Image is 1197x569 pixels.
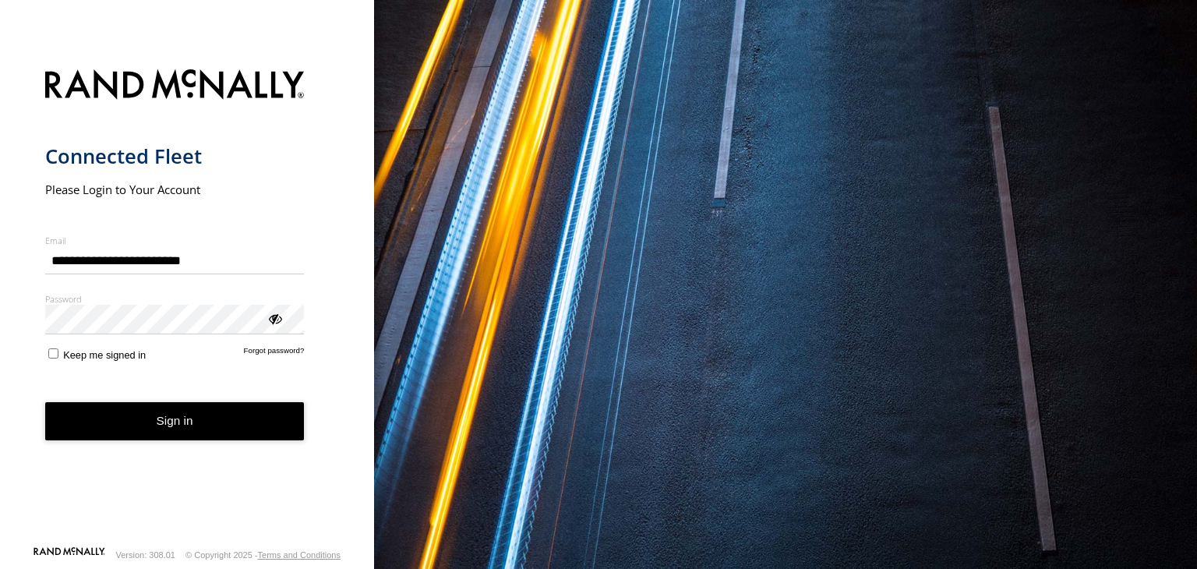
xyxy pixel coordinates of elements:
[267,310,282,326] div: ViewPassword
[185,550,341,560] div: © Copyright 2025 -
[45,60,330,546] form: main
[244,346,305,361] a: Forgot password?
[258,550,341,560] a: Terms and Conditions
[45,235,305,246] label: Email
[45,293,305,305] label: Password
[48,348,58,359] input: Keep me signed in
[63,349,146,361] span: Keep me signed in
[45,66,305,106] img: Rand McNally
[34,547,105,563] a: Visit our Website
[45,143,305,169] h1: Connected Fleet
[45,402,305,440] button: Sign in
[116,550,175,560] div: Version: 308.01
[45,182,305,197] h2: Please Login to Your Account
